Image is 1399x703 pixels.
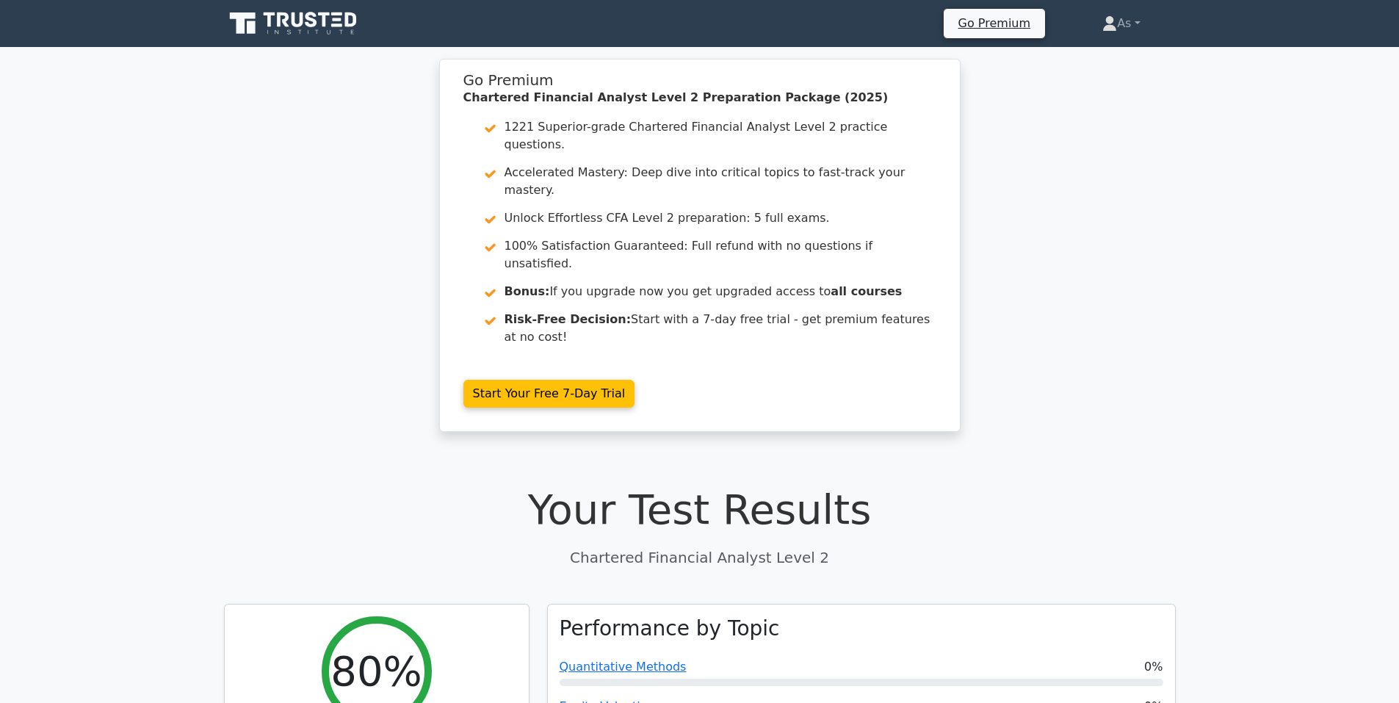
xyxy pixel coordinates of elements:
span: 0% [1144,658,1163,676]
a: Go Premium [950,13,1039,33]
p: Chartered Financial Analyst Level 2 [224,547,1176,569]
a: Quantitative Methods [560,660,687,674]
a: As [1067,9,1175,38]
h1: Your Test Results [224,485,1176,534]
h2: 80% [330,646,422,696]
a: Start Your Free 7-Day Trial [463,380,635,408]
h3: Performance by Topic [560,616,780,641]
